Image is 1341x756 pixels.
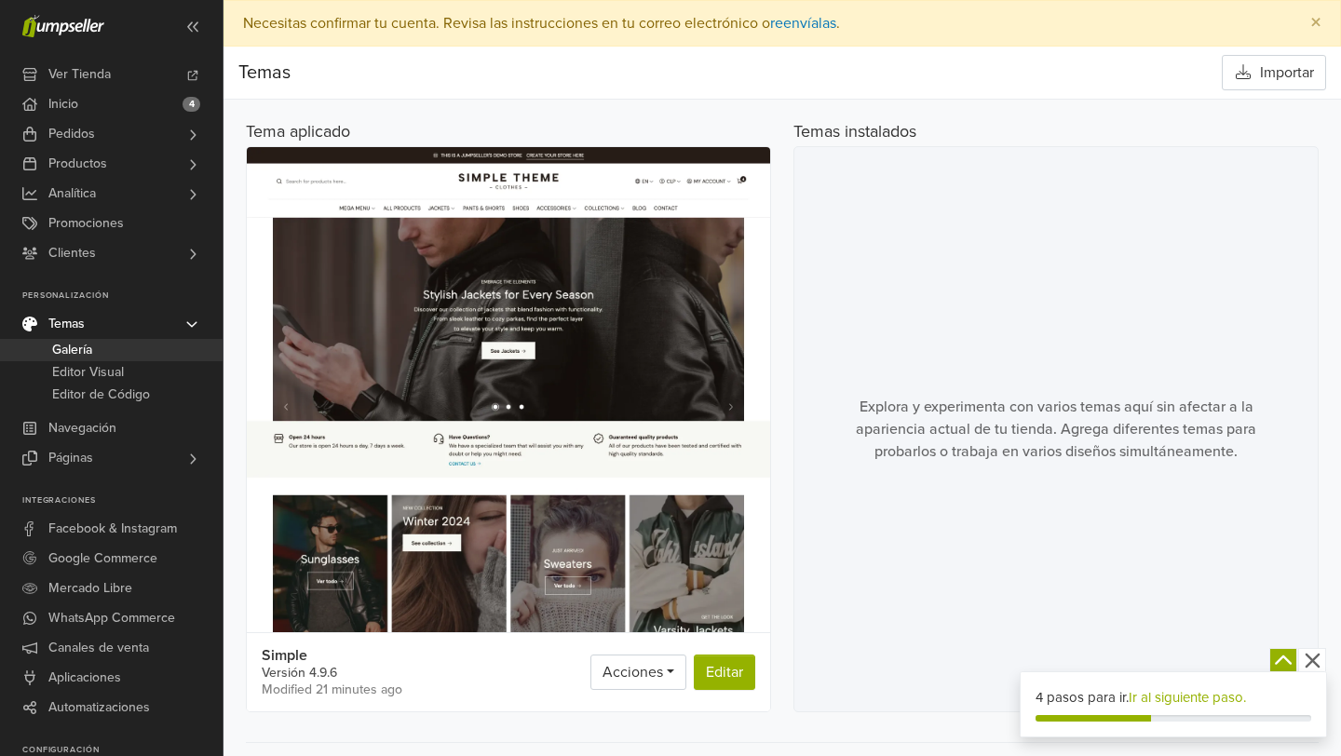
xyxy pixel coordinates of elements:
span: Simple [262,648,402,663]
span: × [1310,9,1321,36]
span: Editor Visual [52,361,124,384]
span: Galería [52,339,92,361]
h5: Temas instalados [793,122,916,142]
div: Explora y experimenta con varios temas aquí sin afectar a la apariencia actual de tu tienda. Agre... [793,146,1319,712]
span: Promociones [48,209,124,238]
span: Automatizaciones [48,693,150,722]
span: Google Commerce [48,544,157,574]
span: Ver Tienda [48,60,111,89]
div: 4 pasos para ir. [1036,687,1311,709]
p: Personalización [22,290,223,302]
p: Configuración [22,745,223,756]
a: Ir al siguiente paso. [1129,689,1246,706]
span: Analítica [48,179,96,209]
button: Importar [1222,55,1326,90]
span: Temas [48,309,85,339]
span: WhatsApp Commerce [48,603,175,633]
p: Integraciones [22,495,223,506]
a: Acciones [590,655,686,690]
span: Mercado Libre [48,574,132,603]
a: reenvíalas [770,14,836,33]
a: Editar [694,655,755,690]
span: Inicio [48,89,78,119]
h5: Tema aplicado [246,122,771,142]
span: 2025-08-28 18:39 [262,683,402,696]
span: Clientes [48,238,96,268]
span: Canales de venta [48,633,149,663]
span: Pedidos [48,119,95,149]
span: Aplicaciones [48,663,121,693]
span: Facebook & Instagram [48,514,177,544]
span: 4 [183,97,200,112]
span: Páginas [48,443,93,473]
span: Editor de Código [52,384,150,406]
span: Acciones [603,663,663,682]
span: Temas [238,61,291,84]
span: Navegación [48,413,116,443]
a: Versión 4.9.6 [262,667,337,680]
span: Productos [48,149,107,179]
button: Close [1292,1,1340,46]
